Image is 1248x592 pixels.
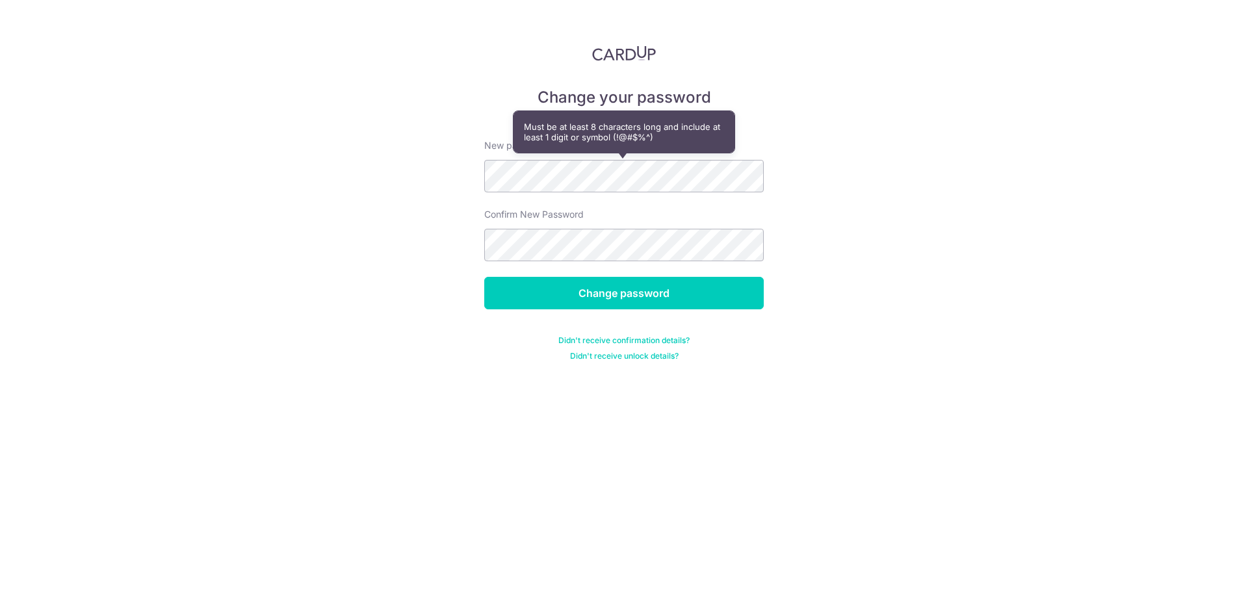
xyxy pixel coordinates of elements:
[484,208,584,221] label: Confirm New Password
[592,45,656,61] img: CardUp Logo
[484,139,548,152] label: New password
[513,111,734,153] div: Must be at least 8 characters long and include at least 1 digit or symbol (!@#$%^)
[570,351,679,361] a: Didn't receive unlock details?
[484,277,764,309] input: Change password
[484,87,764,108] h5: Change your password
[558,335,690,346] a: Didn't receive confirmation details?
